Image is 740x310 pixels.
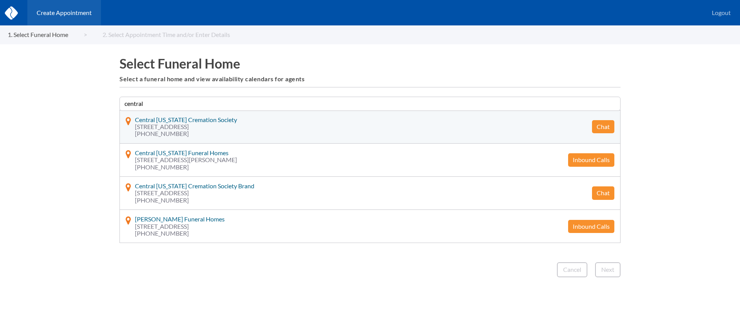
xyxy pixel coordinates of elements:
[135,197,254,204] span: [PHONE_NUMBER]
[135,149,229,156] span: Central [US_STATE] Funeral Homes
[135,164,237,171] span: [PHONE_NUMBER]
[557,262,587,277] button: Cancel
[119,75,621,82] h6: Select a funeral home and view availability calendars for agents
[135,230,225,237] span: [PHONE_NUMBER]
[135,215,225,223] span: [PERSON_NAME] Funeral Homes
[568,220,614,233] button: Inbound Calls
[135,123,237,130] span: [STREET_ADDRESS]
[119,97,621,111] input: Search for a funeral home...
[595,262,621,277] button: Next
[119,56,621,71] h1: Select Funeral Home
[592,186,614,199] button: Chat
[8,31,87,38] a: 1. Select Funeral Home
[135,116,237,123] span: Central [US_STATE] Cremation Society
[135,182,254,189] span: Central [US_STATE] Cremation Society Brand
[568,153,614,166] button: Inbound Calls
[135,189,254,196] span: [STREET_ADDRESS]
[135,223,225,230] span: [STREET_ADDRESS]
[135,156,237,163] span: [STREET_ADDRESS][PERSON_NAME]
[135,130,237,137] span: [PHONE_NUMBER]
[592,120,614,133] button: Chat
